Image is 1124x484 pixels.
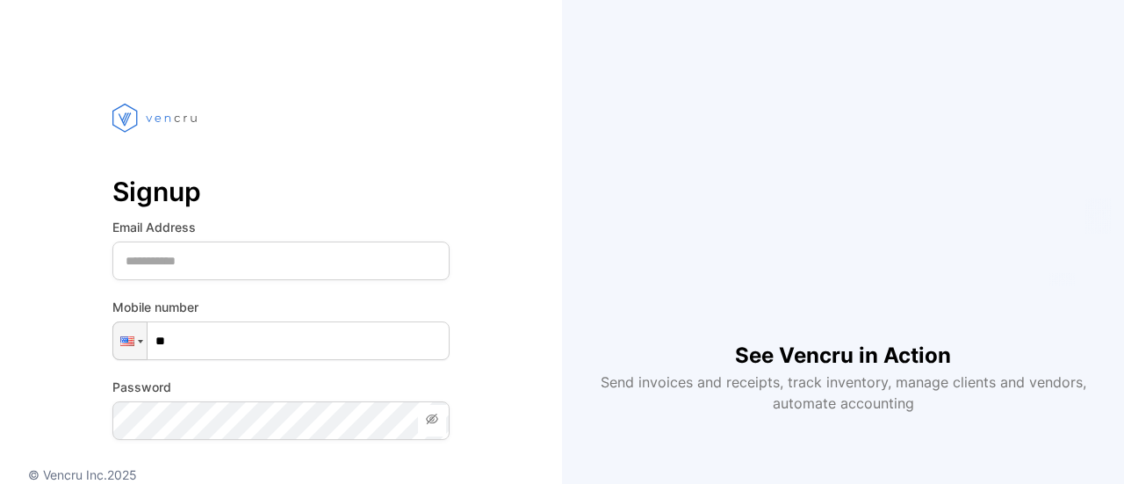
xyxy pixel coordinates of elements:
label: Mobile number [112,298,450,316]
label: Email Address [112,218,450,236]
label: Password [112,378,450,396]
div: United States: + 1 [113,322,147,359]
h1: See Vencru in Action [735,312,951,372]
img: vencru logo [112,70,200,165]
p: Signup [112,170,450,213]
p: Got A Referral Code? [112,461,450,482]
p: Send invoices and receipts, track inventory, manage clients and vendors, automate accounting [590,372,1096,414]
iframe: YouTube video player [618,70,1068,312]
